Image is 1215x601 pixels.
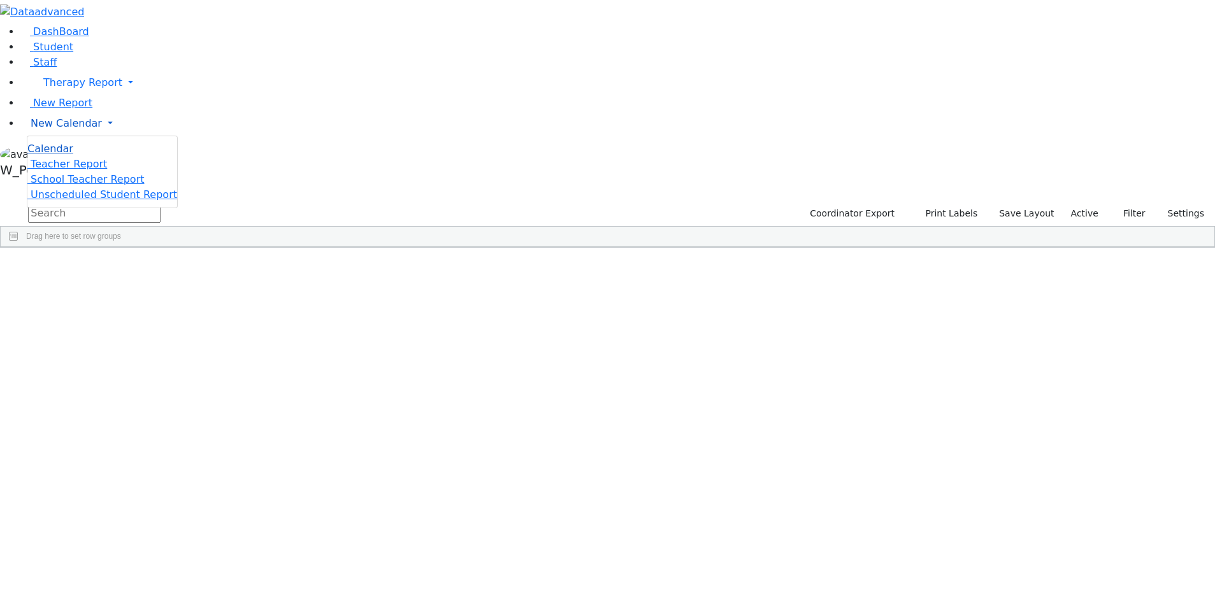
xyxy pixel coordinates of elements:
[1065,204,1104,223] label: Active
[33,41,73,53] span: Student
[31,173,144,185] span: School Teacher Report
[910,204,983,223] button: Print Labels
[802,204,900,223] button: Coordinator Export
[31,158,107,170] span: Teacher Report
[993,204,1060,223] button: Save Layout
[33,25,89,38] span: DashBoard
[43,76,122,88] span: Therapy Report
[20,41,73,53] a: Student
[20,56,57,68] a: Staff
[27,158,107,170] a: Teacher Report
[1107,204,1151,223] button: Filter
[27,136,178,208] ul: Therapy Report
[26,232,121,241] span: Drag here to set row groups
[33,56,57,68] span: Staff
[20,25,89,38] a: DashBoard
[31,117,102,129] span: New Calendar
[27,141,73,157] a: Calendar
[27,143,73,155] span: Calendar
[27,173,144,185] a: School Teacher Report
[28,204,161,223] input: Search
[31,188,177,201] span: Unscheduled Student Report
[20,97,92,109] a: New Report
[20,70,1215,95] a: Therapy Report
[27,188,177,201] a: Unscheduled Student Report
[33,97,92,109] span: New Report
[20,111,1215,136] a: New Calendar
[1151,204,1210,223] button: Settings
